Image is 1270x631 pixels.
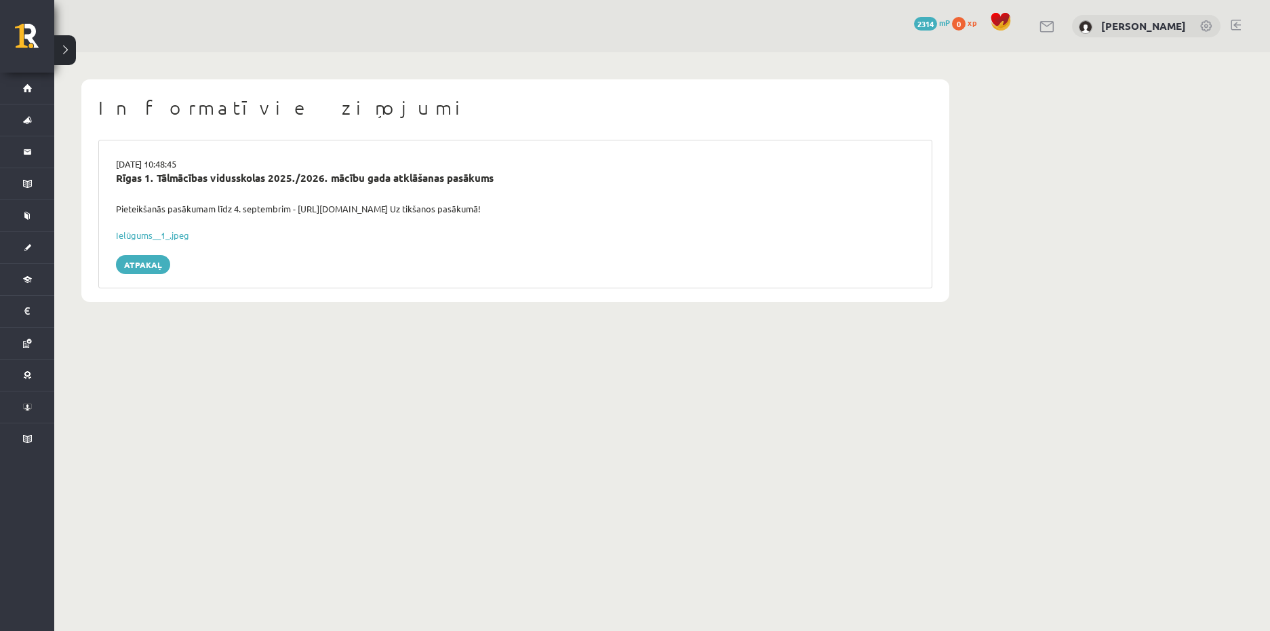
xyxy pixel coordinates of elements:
[116,229,189,241] a: Ielūgums__1_.jpeg
[914,17,950,28] a: 2314 mP
[116,170,915,186] div: Rīgas 1. Tālmācības vidusskolas 2025./2026. mācību gada atklāšanas pasākums
[15,24,54,58] a: Rīgas 1. Tālmācības vidusskola
[116,255,170,274] a: Atpakaļ
[98,96,932,119] h1: Informatīvie ziņojumi
[1101,19,1186,33] a: [PERSON_NAME]
[939,17,950,28] span: mP
[952,17,966,31] span: 0
[106,202,925,216] div: Pieteikšanās pasākumam līdz 4. septembrim - [URL][DOMAIN_NAME] Uz tikšanos pasākumā!
[914,17,937,31] span: 2314
[1079,20,1092,34] img: Damians Dzina
[106,157,925,171] div: [DATE] 10:48:45
[952,17,983,28] a: 0 xp
[968,17,976,28] span: xp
